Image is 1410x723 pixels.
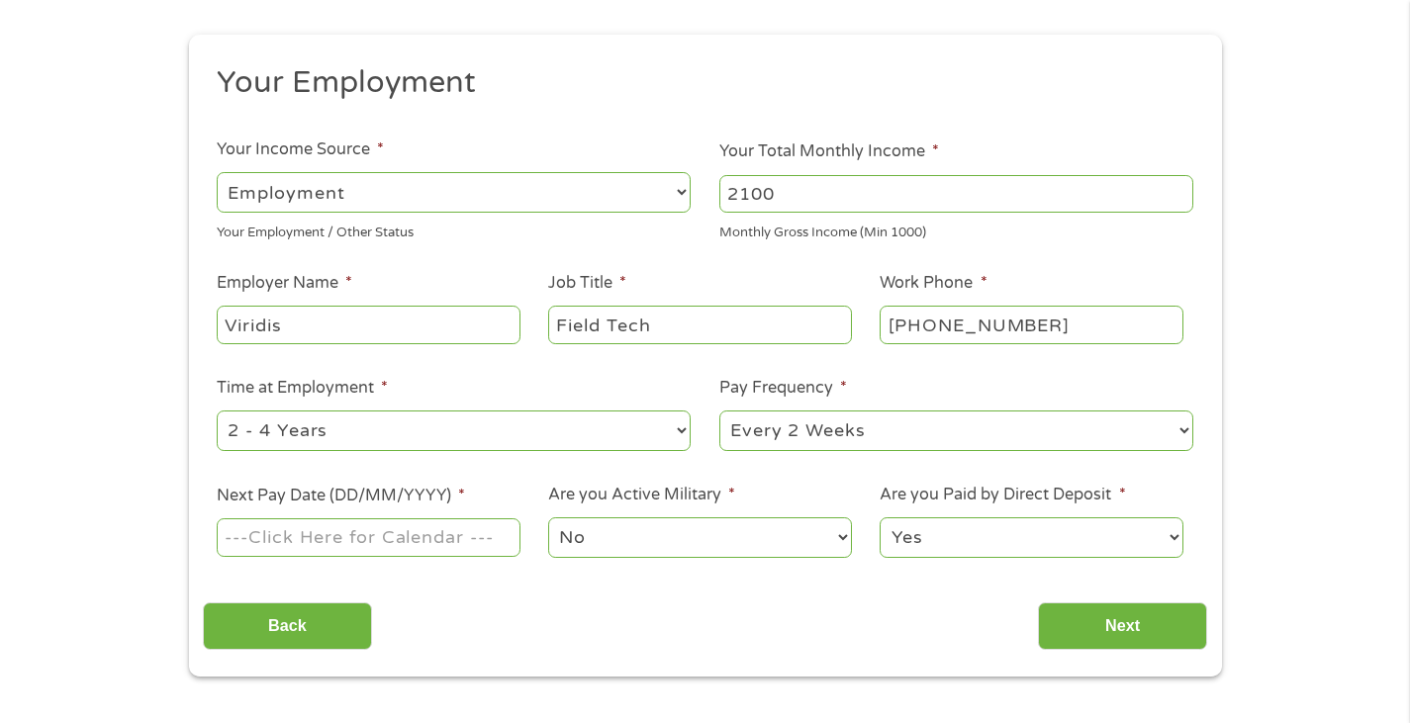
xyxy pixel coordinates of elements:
[880,306,1182,343] input: (231) 754-4010
[719,378,847,399] label: Pay Frequency
[548,273,626,294] label: Job Title
[217,306,519,343] input: Walmart
[217,378,388,399] label: Time at Employment
[880,485,1125,505] label: Are you Paid by Direct Deposit
[719,175,1193,213] input: 1800
[548,485,735,505] label: Are you Active Military
[719,141,939,162] label: Your Total Monthly Income
[217,63,1178,103] h2: Your Employment
[880,273,987,294] label: Work Phone
[217,486,465,506] label: Next Pay Date (DD/MM/YYYY)
[217,273,352,294] label: Employer Name
[217,518,519,556] input: ---Click Here for Calendar ---
[217,139,384,160] label: Your Income Source
[548,306,851,343] input: Cashier
[203,602,372,651] input: Back
[217,217,691,243] div: Your Employment / Other Status
[1038,602,1207,651] input: Next
[719,217,1193,243] div: Monthly Gross Income (Min 1000)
